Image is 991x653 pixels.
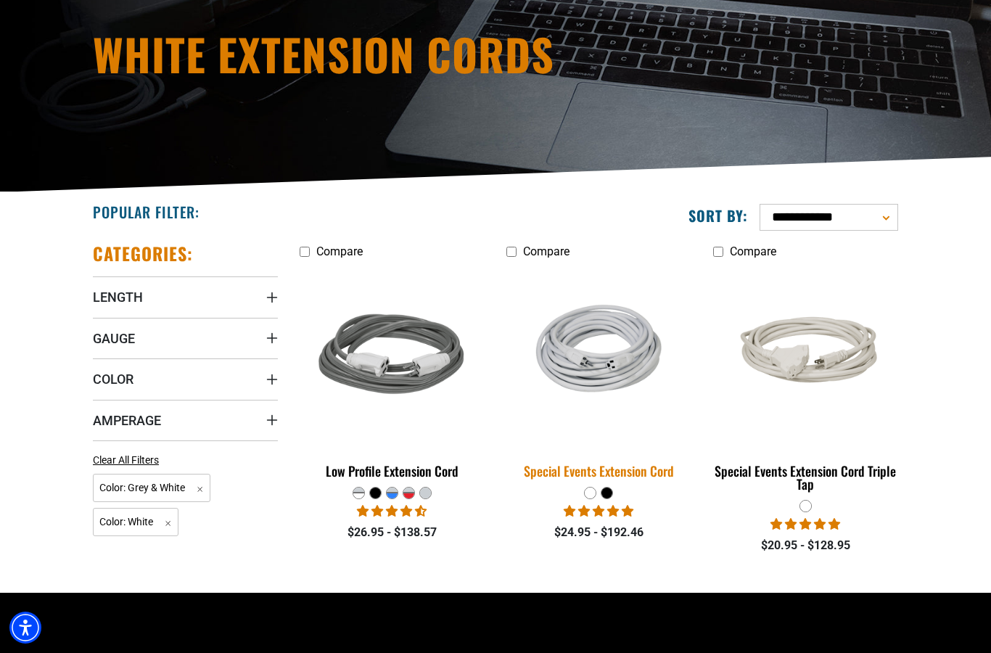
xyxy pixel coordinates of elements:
div: Special Events Extension Cord Triple Tap [713,464,898,490]
summary: Color [93,358,278,399]
summary: Length [93,276,278,317]
div: $24.95 - $192.46 [506,524,691,541]
div: $20.95 - $128.95 [713,537,898,554]
img: white [497,289,700,423]
span: 5.00 stars [770,517,840,531]
span: Compare [316,245,363,258]
span: Color: White [93,508,178,536]
span: Color: Grey & White [93,474,210,502]
img: grey & white [301,273,484,440]
span: Compare [730,245,776,258]
h2: Popular Filter: [93,202,200,221]
img: white [714,300,897,412]
summary: Amperage [93,400,278,440]
span: Color [93,371,133,387]
span: Compare [523,245,569,258]
div: $26.95 - $138.57 [300,524,485,541]
summary: Gauge [93,318,278,358]
a: white Special Events Extension Cord Triple Tap [713,266,898,499]
a: grey & white Low Profile Extension Cord [300,266,485,486]
span: Gauge [93,330,135,347]
a: Color: Grey & White [93,480,210,494]
a: white Special Events Extension Cord [506,266,691,486]
label: Sort by: [688,206,748,225]
div: Special Events Extension Cord [506,464,691,477]
a: Clear All Filters [93,453,165,468]
a: Color: White [93,514,178,528]
span: Amperage [93,412,161,429]
span: Clear All Filters [93,454,159,466]
span: 5.00 stars [564,504,633,518]
h1: White Extension Cords [93,32,622,75]
h2: Categories: [93,242,193,265]
span: 4.50 stars [357,504,427,518]
div: Accessibility Menu [9,612,41,644]
span: Length [93,289,143,305]
div: Low Profile Extension Cord [300,464,485,477]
